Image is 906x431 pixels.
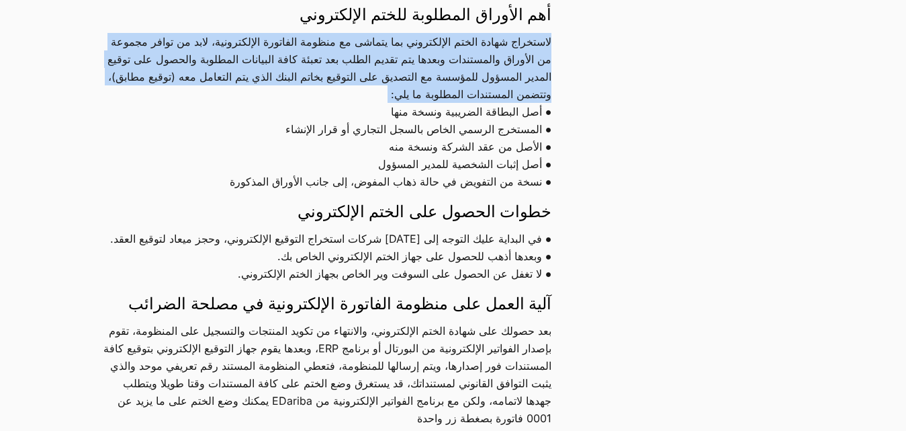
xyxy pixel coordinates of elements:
p: ● أصل البطاقة الضريبية ونسخة منها ● المستخرج الرسمي الخاص بالسجل التجاري أو قرار الإنشاء ● الأصل ... [100,103,551,190]
p: لاستخراج شهادة الختم الإلكتروني بما يتماشى مع منظومة الفاتورة الإلكترونية، لابد من توافر مجموعة م... [100,33,551,103]
p: ● في البداية عليك التوجه إلى [DATE] شركات استخراج التوقيع الإلكتروني، وحجز ميعاد لتوقيع العقد. ● ... [100,230,551,282]
h4: آلية العمل على منظومة الفاتورة الإلكترونية في مصلحة الضرائب [100,292,551,315]
h4: أهم الأوراق المطلوبة للختم الإلكتروني [100,3,551,26]
h4: خطوات الحصول على الختم الإلكتروني [100,200,551,223]
p: بعد حصولك على شهادة الختم الإلكتروني، والانتهاء من تكويد المنتجات والتسجيل على المنظومة، تقوم بإص... [100,322,551,427]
